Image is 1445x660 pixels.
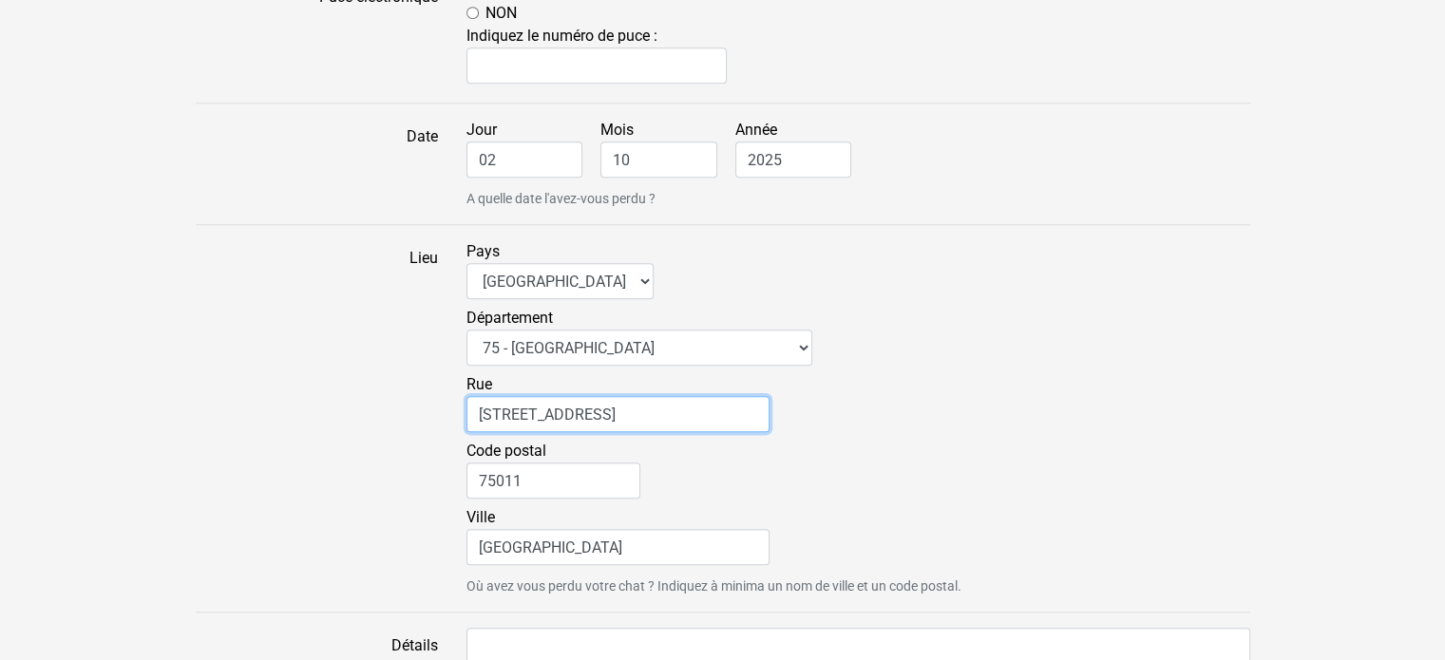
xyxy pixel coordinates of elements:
[181,119,452,209] label: Date
[466,189,1250,209] small: A quelle date l'avez-vous perdu ?
[466,440,640,499] label: Code postal
[466,506,770,565] label: Ville
[466,373,770,432] label: Rue
[485,2,517,25] label: NON
[466,307,812,366] label: Département
[466,119,598,178] label: Jour
[466,576,1250,596] small: Où avez vous perdu votre chat ? Indiquez à minima un nom de ville et un code postal.
[735,119,866,178] label: Année
[466,396,770,432] input: Rue
[466,330,812,366] select: Département
[466,529,770,565] input: Ville
[600,141,717,178] input: Mois
[735,141,852,178] input: Année
[181,240,452,596] label: Lieu
[466,263,654,299] select: Pays
[600,119,732,178] label: Mois
[466,240,654,299] label: Pays
[466,141,583,178] input: Jour
[466,462,640,499] input: Code postal
[466,27,1250,84] span: Indiquez le numéro de puce :
[466,7,479,19] input: NON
